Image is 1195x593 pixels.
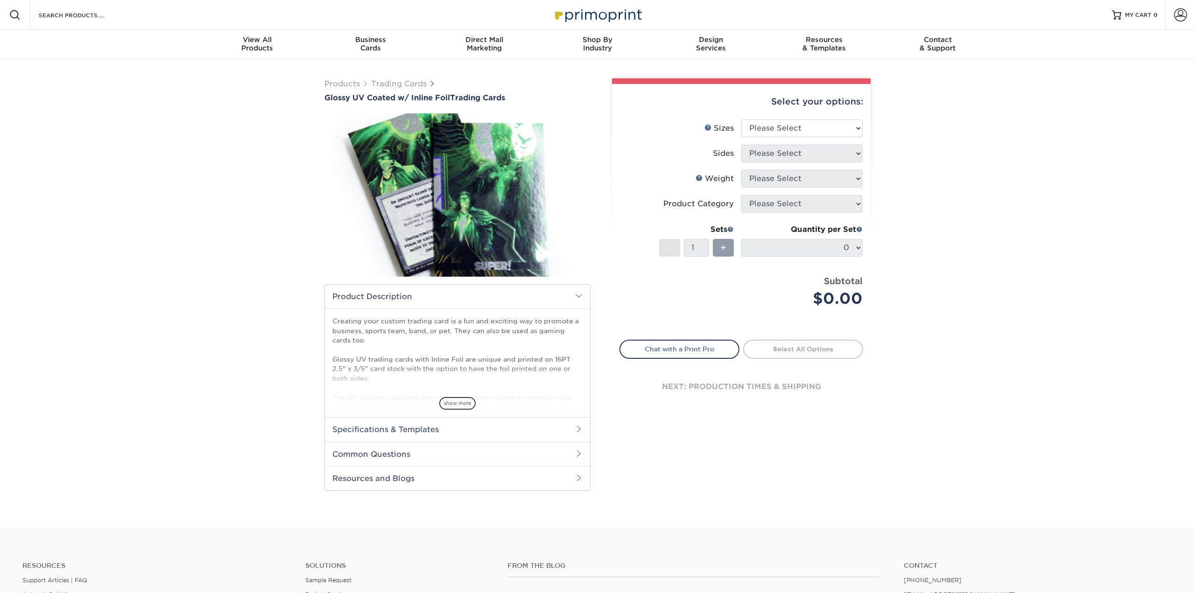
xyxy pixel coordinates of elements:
[748,287,863,310] div: $0.00
[619,340,739,358] a: Chat with a Print Pro
[22,577,87,584] a: Support Articles | FAQ
[619,84,863,119] div: Select your options:
[659,224,734,235] div: Sets
[743,340,863,358] a: Select All Options
[324,103,590,287] img: Glossy UV Coated w/ Inline Foil 01
[619,359,863,415] div: next: production times & shipping
[201,30,314,60] a: View AllProducts
[324,93,590,102] a: Glossy UV Coated w/ Inline FoilTrading Cards
[439,397,476,410] span: show more
[824,276,863,286] strong: Subtotal
[767,35,881,52] div: & Templates
[704,123,734,134] div: Sizes
[22,562,291,570] h4: Resources
[325,417,590,441] h2: Specifications & Templates
[371,79,427,88] a: Trading Cards
[541,30,654,60] a: Shop ByIndustry
[696,173,734,184] div: Weight
[38,9,129,21] input: SEARCH PRODUCTS.....
[428,35,541,52] div: Marketing
[324,93,590,102] h1: Trading Cards
[551,5,644,25] img: Primoprint
[881,30,994,60] a: Contact& Support
[668,241,672,255] span: -
[324,93,450,102] span: Glossy UV Coated w/ Inline Foil
[767,35,881,44] span: Resources
[305,577,351,584] a: Sample Request
[314,30,428,60] a: BusinessCards
[881,35,994,44] span: Contact
[904,577,962,584] a: [PHONE_NUMBER]
[541,35,654,52] div: Industry
[314,35,428,44] span: Business
[325,285,590,308] h2: Product Description
[428,30,541,60] a: Direct MailMarketing
[663,198,734,209] div: Product Category
[314,35,428,52] div: Cards
[324,79,360,88] a: Products
[713,148,734,159] div: Sides
[541,35,654,44] span: Shop By
[720,241,726,255] span: +
[1125,11,1152,19] span: MY CART
[1153,12,1158,18] span: 0
[767,30,881,60] a: Resources& Templates
[741,224,863,235] div: Quantity per Set
[654,30,767,60] a: DesignServices
[428,35,541,44] span: Direct Mail
[201,35,314,52] div: Products
[654,35,767,44] span: Design
[654,35,767,52] div: Services
[904,562,1173,570] a: Contact
[325,442,590,466] h2: Common Questions
[507,562,879,570] h4: From the Blog
[201,35,314,44] span: View All
[325,466,590,490] h2: Resources and Blogs
[881,35,994,52] div: & Support
[332,316,583,421] p: Creating your custom trading card is a fun and exciting way to promote a business, sports team, b...
[305,562,493,570] h4: Solutions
